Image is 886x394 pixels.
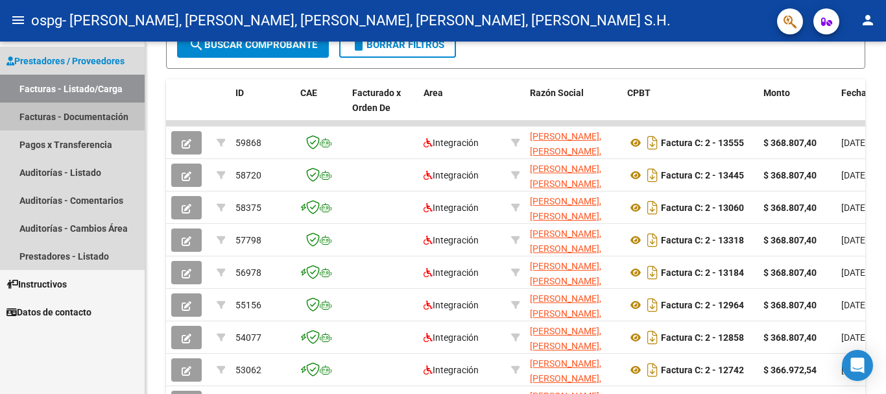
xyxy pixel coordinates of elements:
span: Integración [424,170,479,180]
span: [DATE] [841,267,868,278]
strong: Factura C: 2 - 13184 [661,267,744,278]
span: 54077 [235,332,261,343]
span: Integración [424,235,479,245]
span: [PERSON_NAME], [PERSON_NAME], [PERSON_NAME], [PERSON_NAME], [PERSON_NAME] S.H. [530,131,601,215]
span: Integración [424,138,479,148]
div: 30712227717 [530,291,617,319]
span: 58720 [235,170,261,180]
strong: Factura C: 2 - 12858 [661,332,744,343]
span: [PERSON_NAME], [PERSON_NAME], [PERSON_NAME], [PERSON_NAME], [PERSON_NAME] S.H. [530,261,601,345]
mat-icon: menu [10,12,26,28]
datatable-header-cell: ID [230,79,295,136]
span: Integración [424,267,479,278]
span: [PERSON_NAME], [PERSON_NAME], [PERSON_NAME], [PERSON_NAME], [PERSON_NAME] S.H. [530,196,601,280]
div: 30712227717 [530,162,617,189]
datatable-header-cell: Facturado x Orden De [347,79,418,136]
strong: Factura C: 2 - 12964 [661,300,744,310]
strong: $ 368.807,40 [763,138,817,148]
strong: $ 368.807,40 [763,170,817,180]
span: [PERSON_NAME], [PERSON_NAME], [PERSON_NAME], [PERSON_NAME], [PERSON_NAME] S.H. [530,228,601,313]
span: 59868 [235,138,261,148]
span: [DATE] [841,203,868,213]
span: ID [235,88,244,98]
span: [PERSON_NAME], [PERSON_NAME], [PERSON_NAME], [PERSON_NAME], [PERSON_NAME] S.H. [530,164,601,248]
i: Descargar documento [644,165,661,186]
span: Integración [424,300,479,310]
i: Descargar documento [644,327,661,348]
strong: $ 368.807,40 [763,332,817,343]
span: Integración [424,332,479,343]
span: CPBT [627,88,651,98]
span: 55156 [235,300,261,310]
span: [DATE] [841,170,868,180]
span: Borrar Filtros [351,39,444,51]
strong: Factura C: 2 - 13318 [661,235,744,245]
strong: $ 368.807,40 [763,267,817,278]
span: - [PERSON_NAME], [PERSON_NAME], [PERSON_NAME], [PERSON_NAME], [PERSON_NAME] S.H. [62,6,671,35]
strong: $ 368.807,40 [763,235,817,245]
datatable-header-cell: Razón Social [525,79,622,136]
mat-icon: search [189,37,204,53]
i: Descargar documento [644,262,661,283]
span: Prestadores / Proveedores [6,54,125,68]
span: Monto [763,88,790,98]
strong: $ 368.807,40 [763,300,817,310]
i: Descargar documento [644,295,661,315]
button: Buscar Comprobante [177,32,329,58]
span: Area [424,88,443,98]
span: 56978 [235,267,261,278]
span: [PERSON_NAME], [PERSON_NAME], [PERSON_NAME], [PERSON_NAME], [PERSON_NAME] S.H. [530,293,601,378]
button: Borrar Filtros [339,32,456,58]
span: 57798 [235,235,261,245]
span: Integración [424,203,479,213]
strong: Factura C: 2 - 13060 [661,203,744,213]
mat-icon: person [860,12,876,28]
strong: $ 366.972,54 [763,365,817,375]
datatable-header-cell: Area [418,79,506,136]
div: 30712227717 [530,259,617,286]
strong: Factura C: 2 - 13555 [661,138,744,148]
div: 30712227717 [530,324,617,351]
span: Integración [424,365,479,375]
div: 30712227717 [530,194,617,221]
div: 30712227717 [530,129,617,156]
span: 53062 [235,365,261,375]
span: Datos de contacto [6,305,91,319]
span: Instructivos [6,277,67,291]
i: Descargar documento [644,230,661,251]
mat-icon: delete [351,37,366,53]
span: [DATE] [841,365,868,375]
strong: Factura C: 2 - 13445 [661,170,744,180]
i: Descargar documento [644,197,661,218]
div: 30712227717 [530,227,617,254]
span: ospg [31,6,62,35]
datatable-header-cell: CAE [295,79,347,136]
span: CAE [300,88,317,98]
datatable-header-cell: CPBT [622,79,758,136]
i: Descargar documento [644,132,661,153]
span: 58375 [235,203,261,213]
div: 30712227717 [530,356,617,384]
span: [DATE] [841,300,868,310]
span: Facturado x Orden De [352,88,401,113]
span: [DATE] [841,235,868,245]
strong: $ 368.807,40 [763,203,817,213]
span: [DATE] [841,138,868,148]
span: [DATE] [841,332,868,343]
datatable-header-cell: Monto [758,79,836,136]
div: Open Intercom Messenger [842,350,873,381]
span: Buscar Comprobante [189,39,317,51]
span: Razón Social [530,88,584,98]
strong: Factura C: 2 - 12742 [661,365,744,375]
i: Descargar documento [644,360,661,380]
